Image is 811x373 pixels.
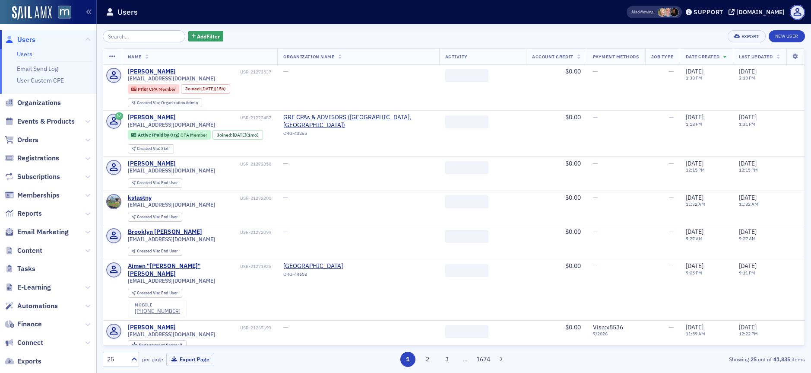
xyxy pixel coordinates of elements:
[739,236,756,242] time: 9:27 AM
[565,67,581,75] span: $0.00
[138,132,181,138] span: Active (Paid by Org)
[117,7,138,17] h1: Users
[459,355,471,363] span: …
[137,147,170,151] div: Staff
[565,228,581,236] span: $0.00
[137,248,161,254] span: Created Via :
[593,228,598,236] span: —
[128,262,239,277] a: Aimen "[PERSON_NAME]" [PERSON_NAME]
[283,159,288,167] span: —
[137,249,178,254] div: End User
[128,289,182,298] div: Created Via: End User
[135,308,181,314] div: [PHONE_NUMBER]
[686,262,703,270] span: [DATE]
[17,65,58,73] a: Email Send Log
[739,67,757,75] span: [DATE]
[5,135,38,145] a: Orders
[188,31,224,42] button: AddFilter
[283,54,334,60] span: Organization Name
[17,246,42,255] span: Content
[686,236,703,242] time: 9:27 AM
[686,67,703,75] span: [DATE]
[686,54,719,60] span: Date Created
[137,290,161,296] span: Created Via :
[739,331,758,337] time: 12:22 PM
[139,342,180,348] span: Engagement Score :
[137,146,161,151] span: Created Via :
[283,323,288,331] span: —
[686,323,703,331] span: [DATE]
[736,8,785,16] div: [DOMAIN_NAME]
[593,54,639,60] span: Payment Methods
[593,113,598,121] span: —
[5,357,41,366] a: Exports
[686,159,703,167] span: [DATE]
[283,114,433,129] a: GRF CPAs & ADVISORS ([GEOGRAPHIC_DATA], [GEOGRAPHIC_DATA])
[17,98,61,108] span: Organizations
[420,352,435,367] button: 2
[565,113,581,121] span: $0.00
[17,172,60,182] span: Subscriptions
[128,84,180,94] div: Prior: Prior: CPA Member
[5,264,35,274] a: Tasks
[739,201,758,207] time: 11:32 AM
[5,227,69,237] a: Email Marketing
[139,343,182,347] div: 7
[476,352,491,367] button: 1674
[128,340,187,350] div: Engagement Score: 7
[5,172,60,182] a: Subscriptions
[201,86,215,92] span: [DATE]
[128,68,176,76] a: [PERSON_NAME]
[128,160,176,168] a: [PERSON_NAME]
[739,323,757,331] span: [DATE]
[5,209,42,218] a: Reports
[686,331,705,337] time: 11:59 AM
[128,114,176,121] a: [PERSON_NAME]
[728,30,765,42] button: Export
[400,352,415,367] button: 1
[137,214,161,220] span: Created Via :
[128,75,215,82] span: [EMAIL_ADDRESS][DOMAIN_NAME]
[658,8,667,17] span: Rebekah Olson
[181,132,207,138] span: CPA Member
[5,98,61,108] a: Organizations
[739,54,773,60] span: Last Updated
[593,194,598,201] span: —
[739,159,757,167] span: [DATE]
[128,324,176,332] a: [PERSON_NAME]
[593,262,598,270] span: —
[741,34,759,39] div: Export
[137,181,178,185] div: End User
[12,6,52,20] a: SailAMX
[686,167,705,173] time: 12:15 PM
[203,230,271,235] div: USR-21272099
[532,54,573,60] span: Account Credit
[694,8,723,16] div: Support
[17,117,75,126] span: Events & Products
[670,8,679,17] span: Lauren McDonough
[181,84,230,94] div: Joined: 2025-08-15 00:00:00
[131,132,207,138] a: Active (Paid by Org) CPA Member
[185,86,202,92] span: Joined :
[565,323,581,331] span: $0.00
[17,283,51,292] span: E-Learning
[669,323,674,331] span: —
[686,201,705,207] time: 11:32 AM
[593,67,598,75] span: —
[283,67,288,75] span: —
[739,228,757,236] span: [DATE]
[669,228,674,236] span: —
[445,115,488,128] span: ‌
[128,194,152,202] a: kstastny
[52,6,71,20] a: View Homepage
[137,101,198,105] div: Organization Admin
[103,30,185,42] input: Search…
[137,100,161,105] span: Created Via :
[128,167,215,174] span: [EMAIL_ADDRESS][DOMAIN_NAME]
[166,353,214,366] button: Export Page
[128,121,215,128] span: [EMAIL_ADDRESS][DOMAIN_NAME]
[240,264,271,269] div: USR-21271925
[593,331,639,337] span: 7 / 2026
[651,54,674,60] span: Job Type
